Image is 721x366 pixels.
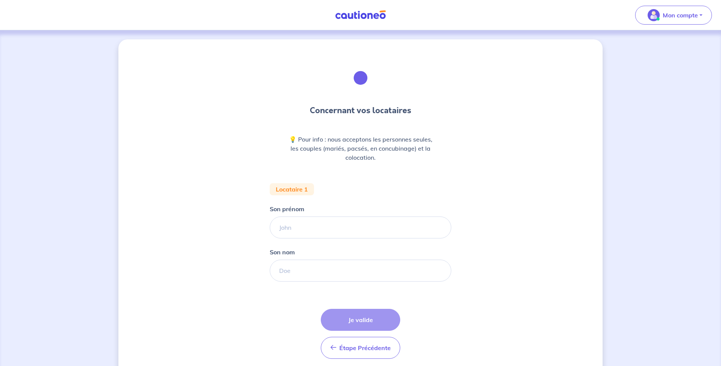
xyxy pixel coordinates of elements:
[288,135,433,162] p: 💡 Pour info : nous acceptons les personnes seules, les couples (mariés, pacsés, en concubinage) e...
[270,260,451,282] input: Doe
[270,216,451,238] input: John
[648,9,660,21] img: illu_account_valid_menu.svg
[663,11,698,20] p: Mon compte
[340,58,381,98] img: illu_tenants.svg
[635,6,712,25] button: illu_account_valid_menu.svgMon compte
[310,104,411,117] h3: Concernant vos locataires
[321,337,400,359] button: Étape Précédente
[332,10,389,20] img: Cautioneo
[339,344,391,352] span: Étape Précédente
[270,183,314,195] div: Locataire 1
[270,204,304,213] p: Son prénom
[270,58,451,365] div: NEW
[270,248,295,257] p: Son nom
